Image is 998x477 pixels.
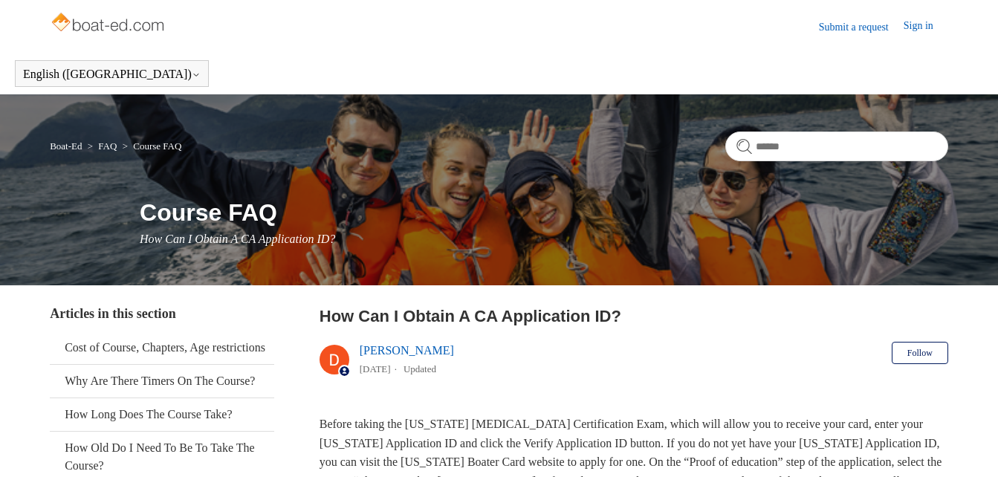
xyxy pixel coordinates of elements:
a: How Long Does The Course Take? [50,398,274,431]
li: FAQ [85,140,120,152]
a: Sign in [904,18,948,36]
a: [PERSON_NAME] [360,344,454,357]
span: How Can I Obtain A CA Application ID? [140,233,335,245]
span: Articles in this section [50,306,175,321]
time: 03/01/2024, 16:15 [360,363,391,374]
div: Live chat [948,427,987,466]
a: Why Are There Timers On The Course? [50,365,274,397]
a: Course FAQ [133,140,181,152]
li: Course FAQ [120,140,182,152]
li: Boat-Ed [50,140,85,152]
img: Boat-Ed Help Center home page [50,9,168,39]
li: Updated [404,363,436,374]
a: Submit a request [819,19,904,35]
button: English ([GEOGRAPHIC_DATA]) [23,68,201,81]
a: Cost of Course, Chapters, Age restrictions [50,331,274,364]
a: FAQ [98,140,117,152]
button: Follow Article [892,342,948,364]
a: Boat-Ed [50,140,82,152]
h1: Course FAQ [140,195,948,230]
h2: How Can I Obtain A CA Application ID? [320,304,948,328]
input: Search [725,132,948,161]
